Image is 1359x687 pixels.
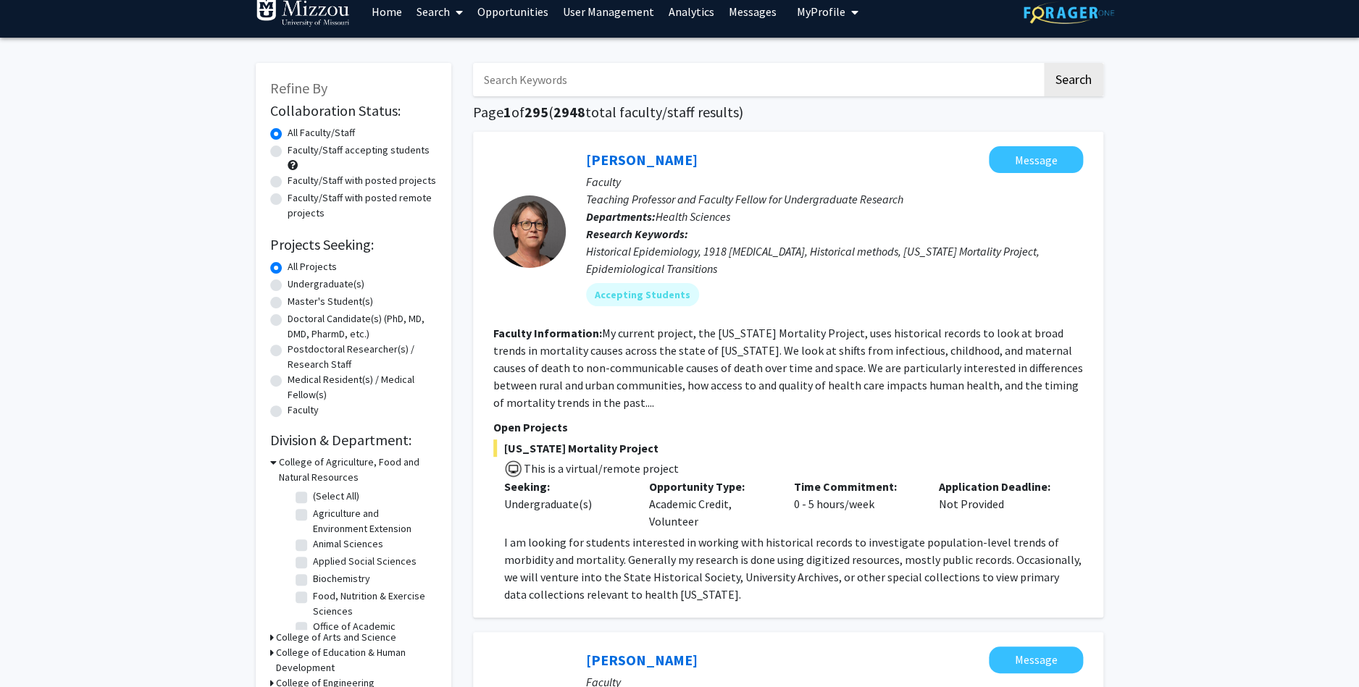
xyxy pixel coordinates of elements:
h2: Projects Seeking: [270,236,437,253]
label: Faculty/Staff with posted remote projects [288,190,437,221]
p: Faculty [586,173,1083,190]
p: Opportunity Type: [649,478,772,495]
button: Search [1044,63,1103,96]
div: Undergraduate(s) [504,495,627,513]
a: [PERSON_NAME] [586,651,698,669]
h1: Page of ( total faculty/staff results) [473,104,1103,121]
p: Time Commitment: [794,478,917,495]
label: Animal Sciences [313,536,383,552]
span: Refine By [270,79,327,97]
input: Search Keywords [473,63,1042,96]
b: Research Keywords: [586,227,688,241]
button: Message Peter Cornish [989,646,1083,673]
label: Agriculture and Environment Extension [313,506,433,536]
h3: College of Arts and Science [276,630,396,645]
h2: Division & Department: [270,431,437,449]
label: Applied Social Sciences [313,554,417,569]
span: 295 [524,103,548,121]
label: (Select All) [313,489,359,504]
iframe: Chat [11,622,62,676]
label: Postdoctoral Researcher(s) / Research Staff [288,342,437,372]
a: [PERSON_NAME] [586,151,698,169]
span: 2948 [553,103,585,121]
div: Not Provided [927,478,1072,530]
div: 0 - 5 hours/week [783,478,928,530]
label: Office of Academic Programs [313,619,433,649]
label: Faculty [288,402,319,418]
p: Open Projects [493,418,1083,436]
h3: College of Education & Human Development [276,645,437,675]
p: Teaching Professor and Faculty Fellow for Undergraduate Research [586,190,1083,208]
label: Master's Student(s) [288,294,373,309]
label: Faculty/Staff accepting students [288,143,430,158]
label: Food, Nutrition & Exercise Sciences [313,589,433,619]
p: I am looking for students interested in working with historical records to investigate population... [504,534,1083,603]
label: All Projects [288,259,337,274]
label: Medical Resident(s) / Medical Fellow(s) [288,372,437,402]
div: Historical Epidemiology, 1918 [MEDICAL_DATA], Historical methods, [US_STATE] Mortality Project, E... [586,243,1083,277]
mat-chip: Accepting Students [586,283,699,306]
span: Health Sciences [656,209,730,224]
label: All Faculty/Staff [288,125,355,140]
span: My Profile [797,4,845,19]
h3: College of Agriculture, Food and Natural Resources [279,455,437,485]
div: Academic Credit, Volunteer [638,478,783,530]
img: ForagerOne Logo [1024,1,1114,24]
button: Message Carolyn Orbann [989,146,1083,173]
h2: Collaboration Status: [270,102,437,119]
label: Undergraduate(s) [288,277,364,292]
fg-read-more: My current project, the [US_STATE] Mortality Project, uses historical records to look at broad tr... [493,326,1083,410]
span: 1 [503,103,511,121]
span: This is a virtual/remote project [522,461,679,476]
label: Doctoral Candidate(s) (PhD, MD, DMD, PharmD, etc.) [288,311,437,342]
span: [US_STATE] Mortality Project [493,439,1083,457]
label: Faculty/Staff with posted projects [288,173,436,188]
label: Biochemistry [313,571,370,586]
b: Faculty Information: [493,326,602,340]
p: Seeking: [504,478,627,495]
p: Application Deadline: [938,478,1061,495]
b: Departments: [586,209,656,224]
